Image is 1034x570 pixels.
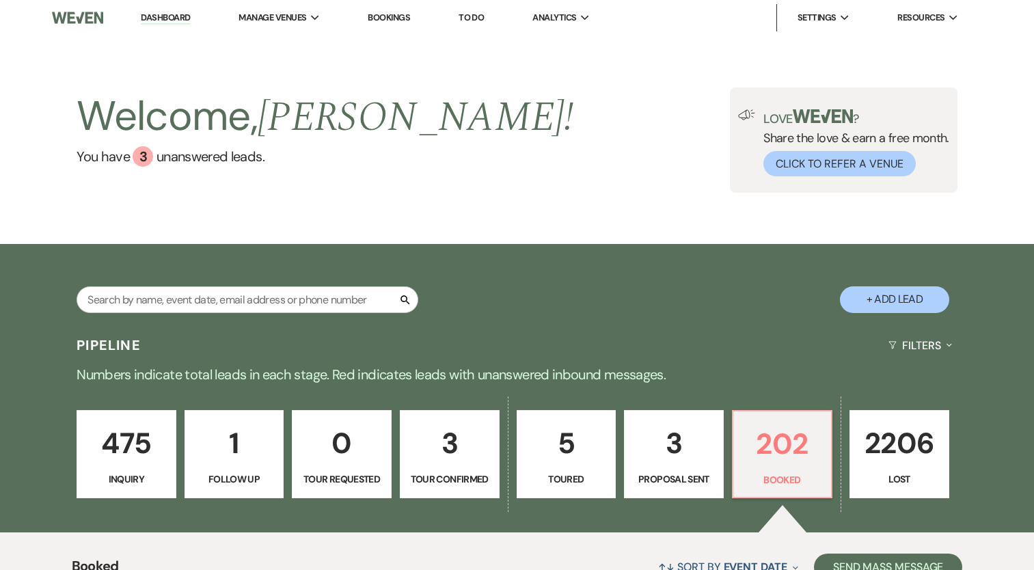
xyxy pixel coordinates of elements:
[897,11,944,25] span: Resources
[763,151,916,176] button: Click to Refer a Venue
[849,410,949,499] a: 2206Lost
[77,286,418,313] input: Search by name, event date, email address or phone number
[517,410,616,499] a: 5Toured
[301,420,383,466] p: 0
[763,109,949,125] p: Love ?
[258,86,573,149] span: [PERSON_NAME] !
[459,12,484,23] a: To Do
[185,410,284,499] a: 1Follow Up
[738,109,755,120] img: loud-speaker-illustration.svg
[77,146,573,167] a: You have 3 unanswered leads.
[840,286,949,313] button: + Add Lead
[409,472,491,487] p: Tour Confirmed
[25,364,1009,385] p: Numbers indicate total leads in each stage. Red indicates leads with unanswered inbound messages.
[193,420,275,466] p: 1
[292,410,392,499] a: 0Tour Requested
[85,472,167,487] p: Inquiry
[239,11,306,25] span: Manage Venues
[400,410,500,499] a: 3Tour Confirmed
[742,472,824,487] p: Booked
[368,12,410,23] a: Bookings
[858,472,940,487] p: Lost
[77,87,573,146] h2: Welcome,
[77,410,176,499] a: 475Inquiry
[532,11,576,25] span: Analytics
[52,3,103,32] img: Weven Logo
[526,472,608,487] p: Toured
[526,420,608,466] p: 5
[633,420,715,466] p: 3
[193,472,275,487] p: Follow Up
[633,472,715,487] p: Proposal Sent
[883,327,957,364] button: Filters
[77,336,141,355] h3: Pipeline
[409,420,491,466] p: 3
[624,410,724,499] a: 3Proposal Sent
[732,410,833,499] a: 202Booked
[141,12,190,25] a: Dashboard
[742,421,824,467] p: 202
[85,420,167,466] p: 475
[301,472,383,487] p: Tour Requested
[133,146,153,167] div: 3
[858,420,940,466] p: 2206
[793,109,854,123] img: weven-logo-green.svg
[798,11,836,25] span: Settings
[755,109,949,176] div: Share the love & earn a free month.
